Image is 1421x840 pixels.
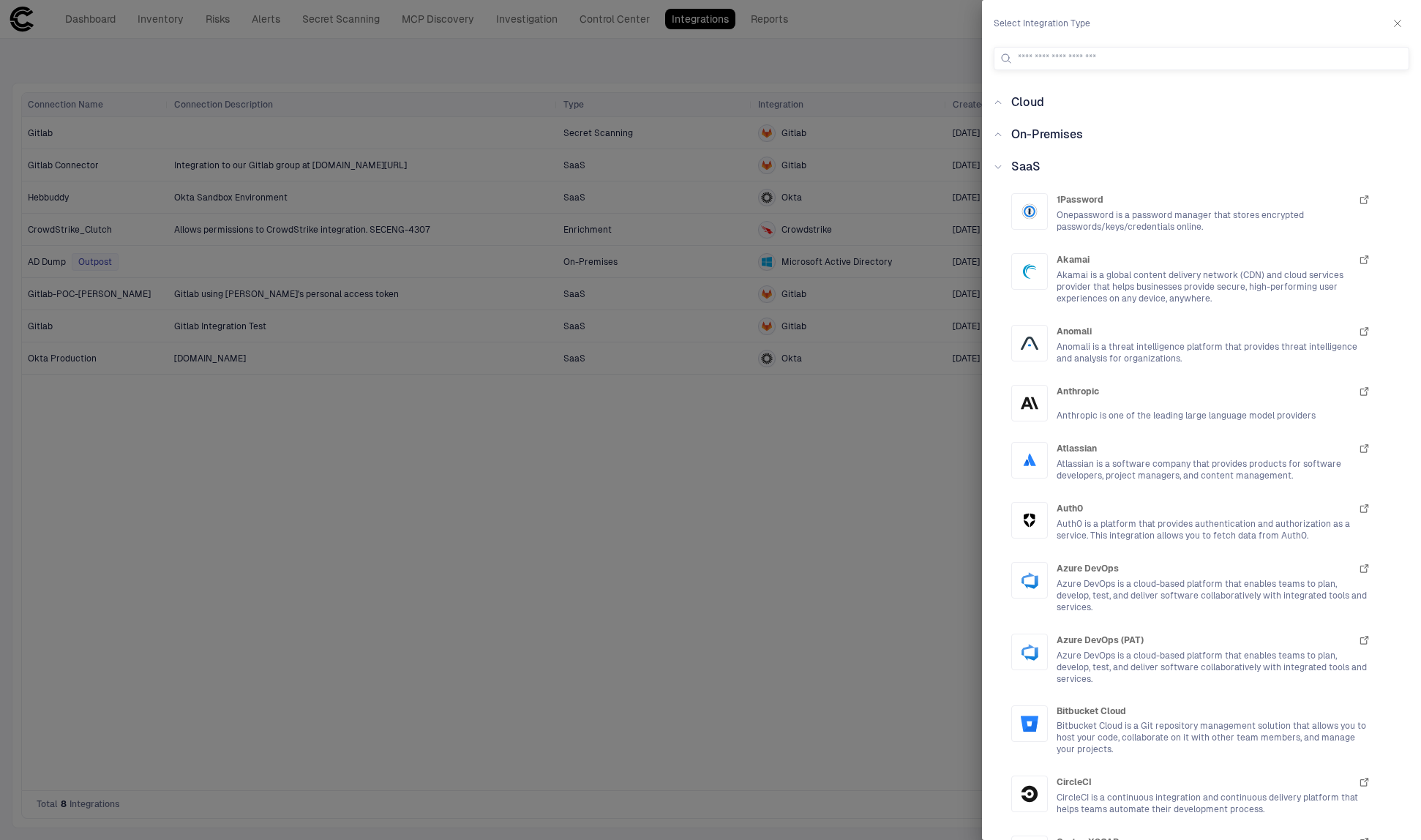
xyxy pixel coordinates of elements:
[1021,394,1038,412] div: Anthropic
[1021,643,1038,661] div: Azure DevOps (PAT)
[1057,776,1092,788] span: CircleCI
[1057,634,1144,646] span: Azure DevOps (PAT)
[994,158,1409,176] div: SaaS
[1057,410,1371,421] span: Anthropic is one of the leading large language model providers
[1057,386,1099,397] span: Anthropic
[1021,203,1038,220] div: 1Password
[1057,209,1371,233] span: Onepassword is a password manager that stores encrypted passwords/keys/credentials online.
[1057,503,1083,514] span: Auth0
[1057,443,1097,454] span: Atlassian
[1057,578,1371,613] span: Azure DevOps is a cloud-based platform that enables teams to plan, develop, test, and deliver sof...
[1057,458,1371,481] span: Atlassian is a software company that provides products for software developers, project managers,...
[1011,95,1044,109] span: Cloud
[1021,451,1038,469] div: Atlassian
[994,18,1090,29] span: Select Integration Type
[1021,715,1038,732] div: Bitbucket
[1057,792,1371,815] span: CircleCI is a continuous integration and continuous delivery platform that helps teams automate t...
[1057,341,1371,364] span: Anomali is a threat intelligence platform that provides threat intelligence and analysis for orga...
[1011,127,1083,141] span: On-Premises
[1021,263,1038,280] div: Akamai
[1057,518,1371,541] span: Auth0 is a platform that provides authentication and authorization as a service. This integration...
[1011,160,1041,173] span: SaaS
[1021,571,1038,589] div: Azure DevOps
[1021,785,1038,803] div: CircleCI
[1057,194,1103,206] span: 1Password
[1057,720,1371,755] span: Bitbucket Cloud is a Git repository management solution that allows you to host your code, collab...
[1057,650,1371,685] span: Azure DevOps is a cloud-based platform that enables teams to plan, develop, test, and deliver sof...
[1057,705,1126,717] span: Bitbucket Cloud
[994,94,1409,111] div: Cloud
[994,126,1409,143] div: On-Premises
[1021,511,1038,529] div: Auth0
[1057,254,1090,266] span: Akamai
[1021,334,1038,352] div: Anomali
[1057,326,1092,337] span: Anomali
[1057,269,1371,304] span: Akamai is a global content delivery network (CDN) and cloud services provider that helps business...
[1057,563,1119,574] span: Azure DevOps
